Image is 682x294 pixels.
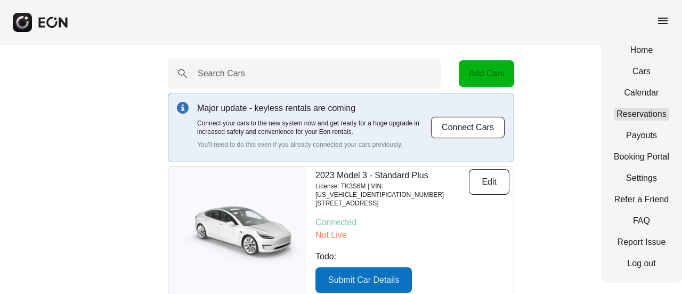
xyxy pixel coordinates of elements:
[614,150,669,163] a: Booking Portal
[614,236,669,249] a: Report Issue
[177,102,189,114] img: info
[315,229,509,242] p: Not Live
[469,169,509,195] button: Edit
[614,65,669,78] a: Cars
[315,169,469,182] p: 2023 Model 3 - Standard Plus
[197,119,431,136] p: Connect your cars to the new system now and get ready for a huge upgrade in increased safety and ...
[168,197,307,267] img: car
[614,257,669,270] a: Log out
[614,44,669,57] a: Home
[198,67,245,80] label: Search Cars
[315,250,509,263] p: Todo:
[614,129,669,142] a: Payouts
[315,199,469,208] p: [STREET_ADDRESS]
[614,193,669,206] a: Refer a Friend
[197,102,431,115] p: Major update - keyless rentals are coming
[614,214,669,227] a: FAQ
[315,182,469,199] p: License: TK3S6M | VIN: [US_VEHICLE_IDENTIFICATION_NUMBER]
[656,14,669,27] span: menu
[614,172,669,185] a: Settings
[614,108,669,121] a: Reservations
[197,140,431,149] p: You'll need to do this even if you already connected your cars previously.
[315,216,509,229] p: Connected
[315,267,412,293] button: Submit Car Details
[614,86,669,99] a: Calendar
[431,116,505,139] button: Connect Cars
